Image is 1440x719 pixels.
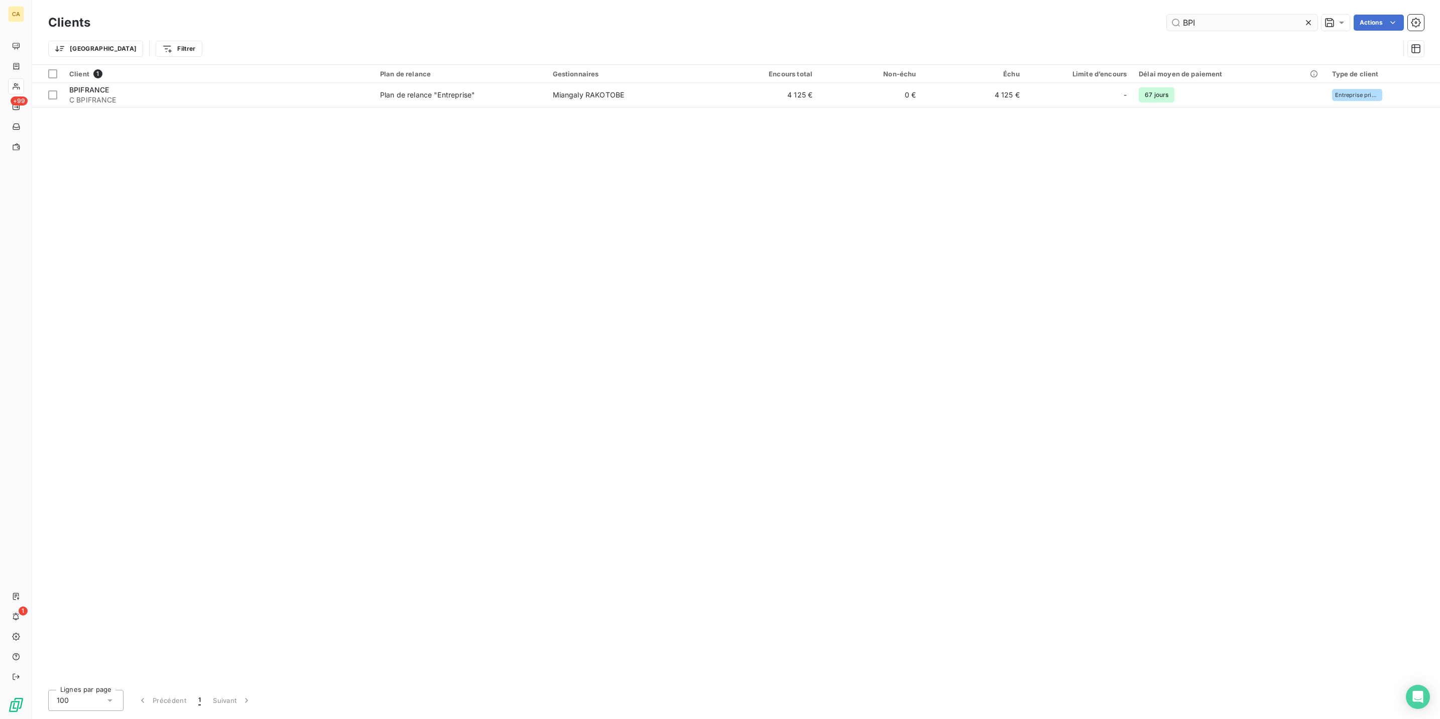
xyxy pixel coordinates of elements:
span: +99 [11,96,28,106]
td: 4 125 € [715,83,818,107]
td: 0 € [818,83,922,107]
div: CA [8,6,24,22]
div: Délai moyen de paiement [1139,70,1319,78]
button: Suivant [207,690,258,711]
button: Précédent [132,690,192,711]
button: [GEOGRAPHIC_DATA] [48,41,143,57]
span: 1 [198,695,201,705]
div: Encours total [721,70,812,78]
h3: Clients [48,14,90,32]
a: +99 [8,98,24,115]
span: 1 [19,606,28,615]
button: Filtrer [156,41,202,57]
div: Plan de relance [380,70,541,78]
div: Open Intercom Messenger [1406,685,1430,709]
span: Miangaly RAKOTOBE [553,90,625,99]
span: C BPIFRANCE [69,95,368,105]
span: BPIFRANCE [69,85,109,94]
input: Rechercher [1167,15,1317,31]
div: Limite d’encours [1032,70,1127,78]
span: Client [69,70,89,78]
span: Entreprise privée [1335,92,1379,98]
div: Gestionnaires [553,70,709,78]
td: 4 125 € [922,83,1025,107]
div: Échu [928,70,1019,78]
button: 1 [192,690,207,711]
span: 1 [93,69,102,78]
div: Type de client [1332,70,1434,78]
div: Plan de relance "Entreprise" [380,90,475,100]
span: - [1124,90,1127,100]
div: Non-échu [824,70,916,78]
span: 67 jours [1139,87,1174,102]
button: Actions [1354,15,1404,31]
img: Logo LeanPay [8,697,24,713]
span: 100 [57,695,69,705]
